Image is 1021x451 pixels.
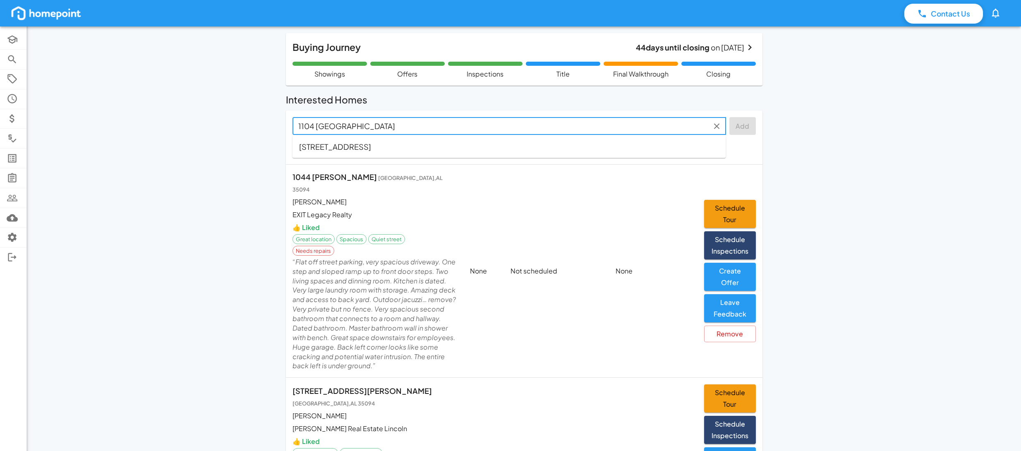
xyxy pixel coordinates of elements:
p: [PERSON_NAME] [292,197,457,207]
button: Schedule Inspections [704,231,756,259]
button: Schedule Tour [704,200,756,228]
p: None [616,266,691,276]
img: homepoint_logo_white.png [10,5,82,22]
div: Title company is conducting their search. They will ensure there are no liens or issues with the ... [526,62,600,79]
p: [PERSON_NAME] [292,411,457,421]
p: Not scheduled [510,266,602,276]
button: Clear [710,120,723,132]
button: Leave Feedback [704,294,756,322]
p: None [470,266,497,276]
p: Inspections [467,69,503,79]
div: Closing is scheduled. Prepare for the final walkthrough and document signing. [681,62,756,79]
button: Schedule Inspections [704,416,756,444]
div: Inspections are complete. [448,62,522,79]
p: [STREET_ADDRESS][PERSON_NAME] [292,385,457,408]
p: Showings [314,69,345,79]
span: Needs repairs [293,247,334,254]
p: 👍 Liked [292,437,320,446]
p: on [DATE] [636,42,744,53]
input: Enter the address of the home you want to tour or make an offer on [295,120,710,132]
span: Spacious [337,235,366,243]
p: “ Flat off street parking, very spacious driveway. One step and sloped ramp up to front door step... [292,257,457,371]
span: [STREET_ADDRESS] [299,141,371,152]
p: Offers [397,69,417,79]
div: Your offer has been accepted! We'll now proceed with your due diligence steps. [370,62,445,79]
p: EXIT Legacy Realty [292,210,457,220]
button: Remove [704,326,756,342]
button: Create Offer [704,263,756,291]
div: You have an accepted offer and showings are complete. [292,62,367,79]
span: Quiet street [369,235,405,243]
p: Closing [706,69,731,79]
p: [PERSON_NAME] Real Estate Lincoln [292,424,457,434]
p: Final Walkthrough [613,69,669,79]
button: Schedule Tour [704,384,756,413]
h6: Interested Homes [286,92,367,108]
span: Great location [293,235,334,243]
div: You need to schedule your final walkthrough. This is your last chance to verify the property cond... [604,62,678,79]
p: Contact Us [931,8,970,19]
p: 👍 Liked [292,223,320,233]
p: Title [556,69,570,79]
h6: Buying Journey [292,40,361,55]
b: 44 days until closing [636,43,709,52]
p: 1044 [PERSON_NAME] [292,171,457,194]
span: [GEOGRAPHIC_DATA] , AL 35094 [292,175,443,192]
span: [GEOGRAPHIC_DATA] , AL 35094 [292,400,375,407]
